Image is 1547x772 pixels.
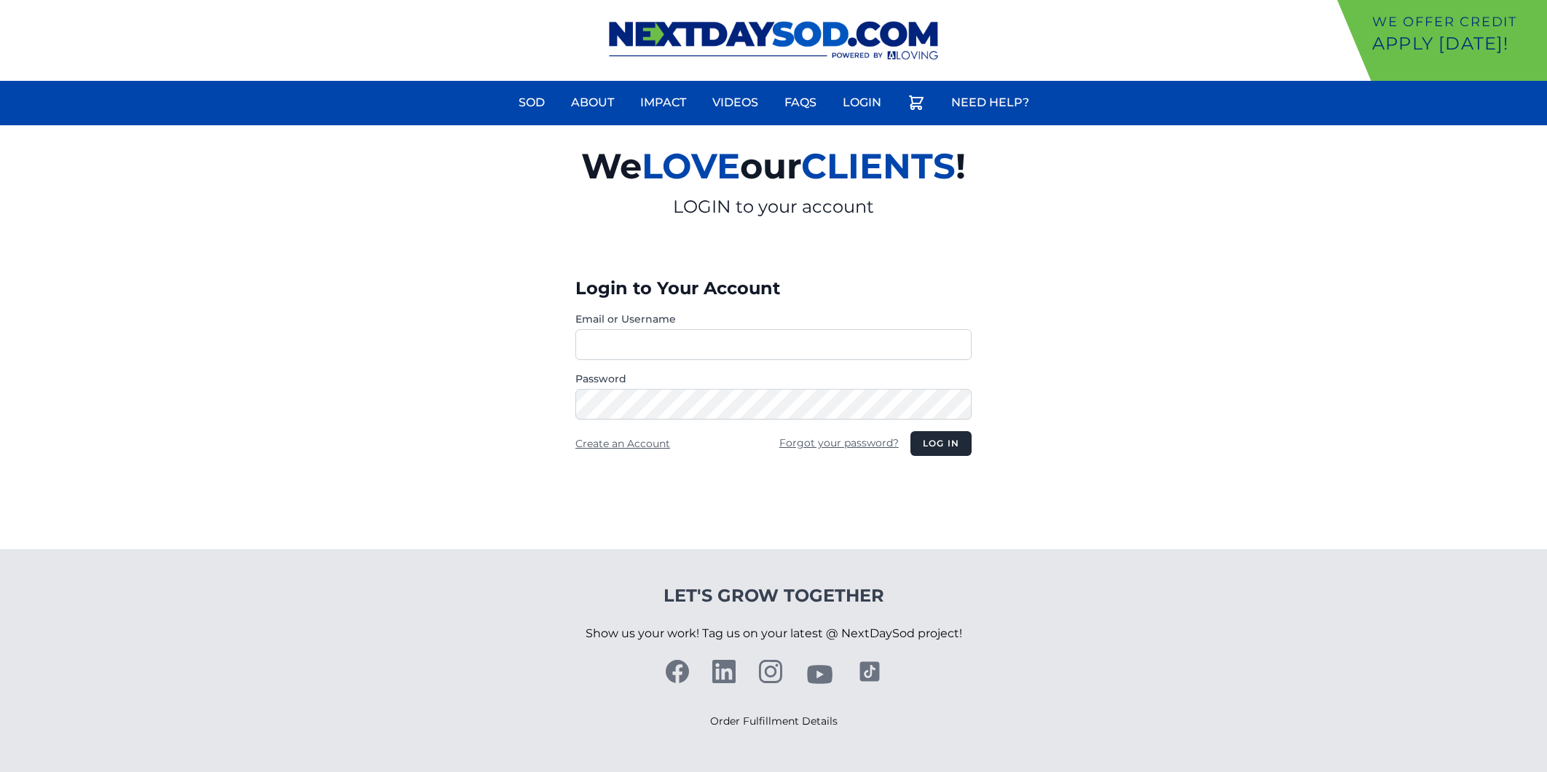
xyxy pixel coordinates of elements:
[562,85,623,120] a: About
[586,607,962,660] p: Show us your work! Tag us on your latest @ NextDaySod project!
[575,371,972,386] label: Password
[942,85,1038,120] a: Need Help?
[642,145,740,187] span: LOVE
[710,714,838,728] a: Order Fulfillment Details
[910,431,972,456] button: Log in
[801,145,956,187] span: CLIENTS
[575,312,972,326] label: Email or Username
[575,437,670,450] a: Create an Account
[412,137,1135,195] h2: We our !
[704,85,767,120] a: Videos
[1372,32,1541,55] p: Apply [DATE]!
[510,85,554,120] a: Sod
[412,195,1135,218] p: LOGIN to your account
[834,85,890,120] a: Login
[631,85,695,120] a: Impact
[575,277,972,300] h3: Login to Your Account
[1372,12,1541,32] p: We offer Credit
[586,584,962,607] h4: Let's Grow Together
[776,85,825,120] a: FAQs
[779,436,899,449] a: Forgot your password?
